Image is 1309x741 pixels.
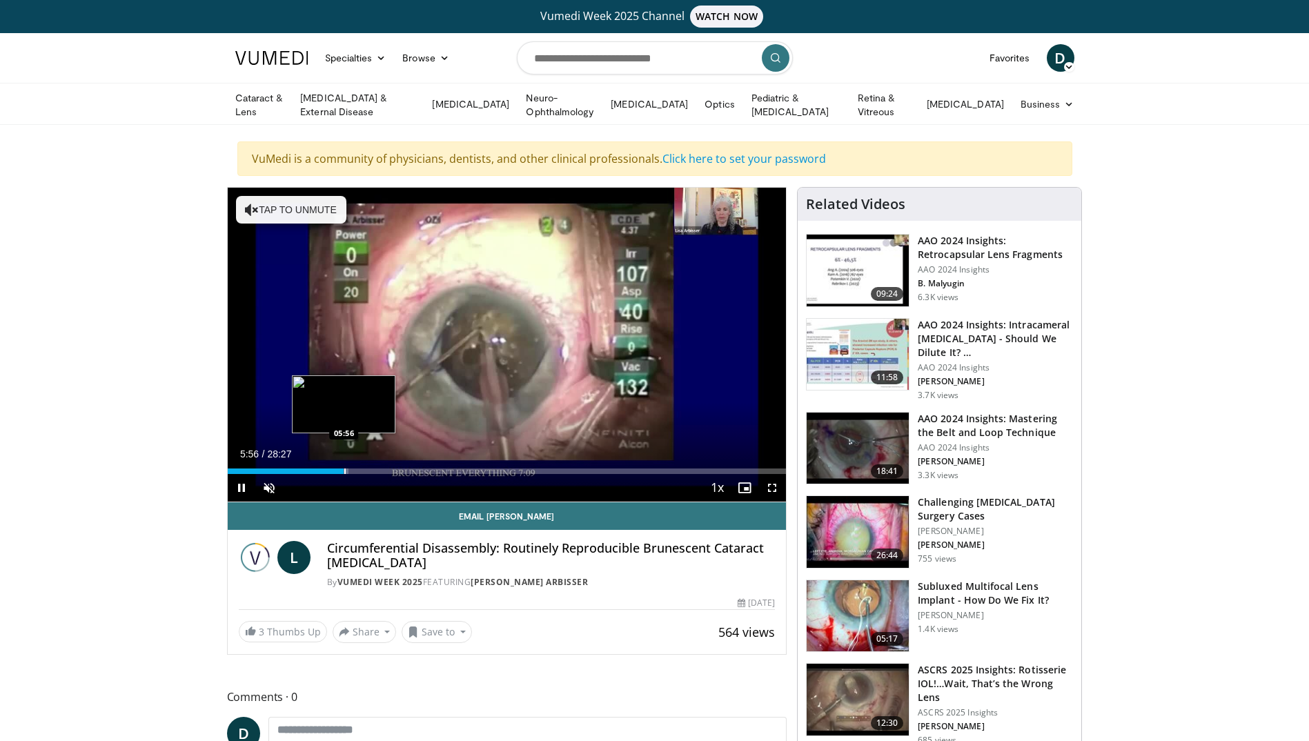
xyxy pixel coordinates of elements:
a: Optics [696,90,742,118]
span: 3 [259,625,264,638]
h4: Related Videos [806,196,905,213]
span: / [262,448,265,460]
p: 3.7K views [918,390,958,401]
p: [PERSON_NAME] [918,376,1073,387]
a: Cataract & Lens [227,91,293,119]
a: Specialties [317,44,395,72]
button: Unmute [255,474,283,502]
span: 09:24 [871,287,904,301]
h3: AAO 2024 Insights: Intracameral [MEDICAL_DATA] - Should We Dilute It? … [918,318,1073,359]
a: L [277,541,311,574]
h4: Circumferential Disassembly: Routinely Reproducible Brunescent Cataract [MEDICAL_DATA] [327,541,776,571]
div: VuMedi is a community of physicians, dentists, and other clinical professionals. [237,141,1072,176]
h3: ASCRS 2025 Insights: Rotisserie IOL!…Wait, That’s the Wrong Lens [918,663,1073,704]
img: 3fc25be6-574f-41c0-96b9-b0d00904b018.150x105_q85_crop-smart_upscale.jpg [807,580,909,652]
span: 5:56 [240,448,259,460]
p: AAO 2024 Insights [918,264,1073,275]
span: 564 views [718,624,775,640]
a: [PERSON_NAME] Arbisser [471,576,588,588]
a: Browse [394,44,457,72]
a: [MEDICAL_DATA] & External Disease [292,91,424,119]
p: [PERSON_NAME] [918,721,1073,732]
button: Fullscreen [758,474,786,502]
a: 18:41 AAO 2024 Insights: Mastering the Belt and Loop Technique AAO 2024 Insights [PERSON_NAME] 3.... [806,412,1073,485]
a: Email [PERSON_NAME] [228,502,787,530]
p: 6.3K views [918,292,958,303]
p: 1.4K views [918,624,958,635]
h3: AAO 2024 Insights: Mastering the Belt and Loop Technique [918,412,1073,439]
p: [PERSON_NAME] [918,456,1073,467]
h3: Challenging [MEDICAL_DATA] Surgery Cases [918,495,1073,523]
h3: Subluxed Multifocal Lens Implant - How Do We Fix It? [918,580,1073,607]
a: Vumedi Week 2025 ChannelWATCH NOW [237,6,1072,28]
div: Progress Bar [228,468,787,474]
button: Tap to unmute [236,196,346,224]
button: Save to [402,621,472,643]
a: Business [1012,90,1083,118]
a: [MEDICAL_DATA] [424,90,518,118]
span: 11:58 [871,370,904,384]
a: Vumedi Week 2025 [337,576,423,588]
a: Retina & Vitreous [849,91,918,119]
img: 5ae980af-743c-4d96-b653-dad8d2e81d53.150x105_q85_crop-smart_upscale.jpg [807,664,909,735]
a: 05:17 Subluxed Multifocal Lens Implant - How Do We Fix It? [PERSON_NAME] 1.4K views [806,580,1073,653]
video-js: Video Player [228,188,787,502]
a: 11:58 AAO 2024 Insights: Intracameral [MEDICAL_DATA] - Should We Dilute It? … AAO 2024 Insights [... [806,318,1073,401]
h3: AAO 2024 Insights: Retrocapsular Lens Fragments [918,234,1073,261]
a: Favorites [981,44,1039,72]
a: Neuro-Ophthalmology [518,91,602,119]
p: 3.3K views [918,470,958,481]
p: [PERSON_NAME] [918,526,1073,537]
img: de733f49-b136-4bdc-9e00-4021288efeb7.150x105_q85_crop-smart_upscale.jpg [807,319,909,391]
img: image.jpeg [292,375,395,433]
span: 12:30 [871,716,904,730]
a: [MEDICAL_DATA] [918,90,1012,118]
button: Playback Rate [703,474,731,502]
img: Vumedi Week 2025 [239,541,272,574]
a: Pediatric & [MEDICAL_DATA] [743,91,849,119]
p: [PERSON_NAME] [918,540,1073,551]
div: By FEATURING [327,576,776,589]
p: AAO 2024 Insights [918,362,1073,373]
p: [PERSON_NAME] [918,610,1073,621]
p: 755 views [918,553,956,564]
img: 05a6f048-9eed-46a7-93e1-844e43fc910c.150x105_q85_crop-smart_upscale.jpg [807,496,909,568]
a: 26:44 Challenging [MEDICAL_DATA] Surgery Cases [PERSON_NAME] [PERSON_NAME] 755 views [806,495,1073,569]
span: WATCH NOW [690,6,763,28]
img: 01f52a5c-6a53-4eb2-8a1d-dad0d168ea80.150x105_q85_crop-smart_upscale.jpg [807,235,909,306]
img: 22a3a3a3-03de-4b31-bd81-a17540334f4a.150x105_q85_crop-smart_upscale.jpg [807,413,909,484]
img: VuMedi Logo [235,51,308,65]
input: Search topics, interventions [517,41,793,75]
span: Comments 0 [227,688,787,706]
p: AAO 2024 Insights [918,442,1073,453]
p: ASCRS 2025 Insights [918,707,1073,718]
div: [DATE] [738,597,775,609]
a: [MEDICAL_DATA] [602,90,696,118]
a: D [1047,44,1074,72]
span: 26:44 [871,549,904,562]
button: Enable picture-in-picture mode [731,474,758,502]
button: Share [333,621,397,643]
button: Pause [228,474,255,502]
a: Click here to set your password [662,151,826,166]
a: 3 Thumbs Up [239,621,327,642]
span: 28:27 [267,448,291,460]
span: 18:41 [871,464,904,478]
p: B. Malyugin [918,278,1073,289]
span: 05:17 [871,632,904,646]
a: 09:24 AAO 2024 Insights: Retrocapsular Lens Fragments AAO 2024 Insights B. Malyugin 6.3K views [806,234,1073,307]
